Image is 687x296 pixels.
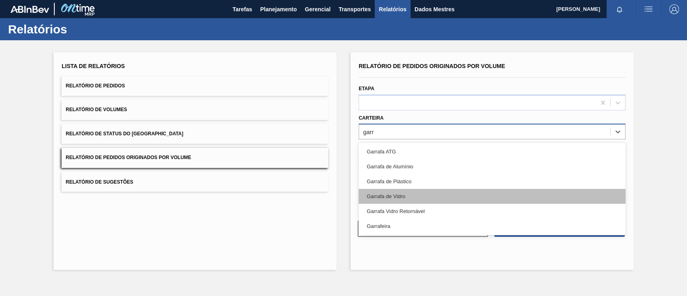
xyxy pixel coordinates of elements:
[8,23,67,36] font: Relatórios
[10,6,49,13] img: TNhmsLtSVTkK8tSr43FrP2fwEKptu5GPRR3wAAAABJRU5ErkJggg==
[66,83,125,89] font: Relatório de Pedidos
[367,164,413,170] font: Garrafa de Alumínio
[367,178,411,184] font: Garrafa de Plástico
[359,63,505,69] font: Relatório de Pedidos Originados por Volume
[669,4,679,14] img: Sair
[66,131,183,137] font: Relatório de Status do [GEOGRAPHIC_DATA]
[305,6,330,12] font: Gerencial
[66,179,133,184] font: Relatório de Sugestões
[62,172,328,192] button: Relatório de Sugestões
[379,6,406,12] font: Relatórios
[66,155,191,161] font: Relatório de Pedidos Originados por Volume
[367,193,405,199] font: Garrafa de Vidro
[358,221,488,237] button: Limpar
[415,6,455,12] font: Dados Mestres
[62,148,328,168] button: Relatório de Pedidos Originados por Volume
[556,6,600,12] font: [PERSON_NAME]
[62,63,125,69] font: Lista de Relatórios
[66,107,127,113] font: Relatório de Volumes
[367,208,425,214] font: Garrafa Vidro Retornável
[260,6,297,12] font: Planejamento
[644,4,653,14] img: ações do usuário
[338,6,371,12] font: Transportes
[62,100,328,120] button: Relatório de Volumes
[62,76,328,96] button: Relatório de Pedidos
[367,223,390,229] font: Garrafeira
[359,86,374,91] font: Etapa
[359,115,384,121] font: Carteira
[367,149,396,155] font: Garrafa ATG
[233,6,252,12] font: Tarefas
[62,124,328,144] button: Relatório de Status do [GEOGRAPHIC_DATA]
[607,4,632,15] button: Notificações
